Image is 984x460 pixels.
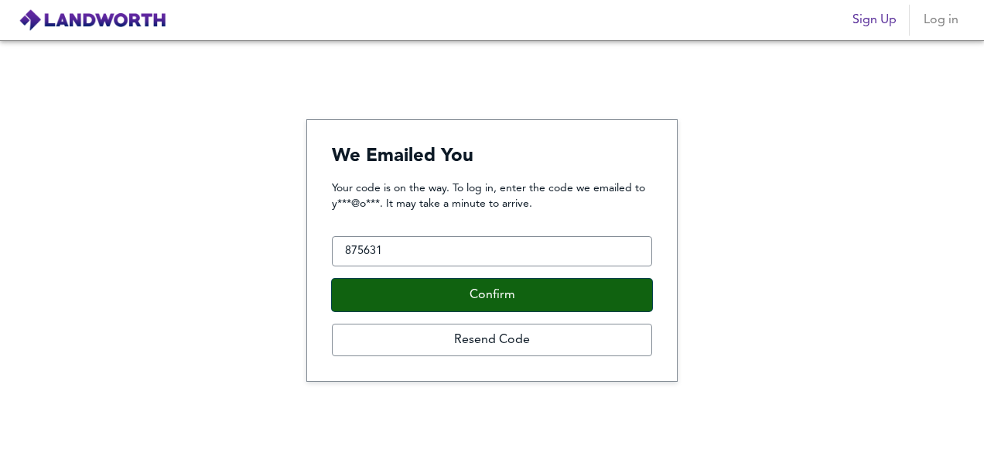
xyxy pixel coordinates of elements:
input: Enter your code [332,236,652,267]
h4: We Emailed You [332,145,652,168]
button: Confirm [332,279,652,311]
button: Sign Up [846,5,903,36]
img: logo [19,9,166,32]
button: Log in [916,5,965,36]
p: Your code is on the way. To log in, enter the code we emailed to y***@o***. It may take a minute ... [332,180,652,211]
button: Resend Code [332,324,652,356]
span: Log in [922,9,959,31]
span: Sign Up [852,9,897,31]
